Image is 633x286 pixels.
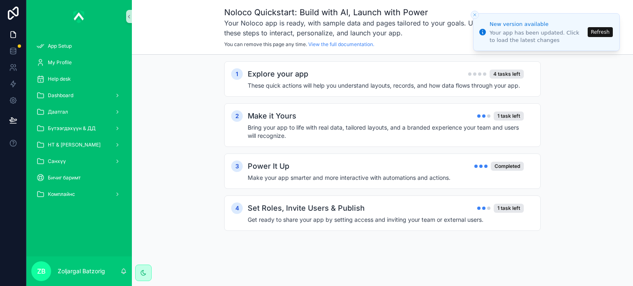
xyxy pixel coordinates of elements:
[471,11,479,19] button: Close toast
[490,29,585,44] div: Your app has been updated. Click to load the latest changes
[31,187,127,202] a: Комплайнс
[73,10,85,23] img: App logo
[248,202,365,214] h2: Set Roles, Invite Users & Publish
[248,68,308,80] h2: Explore your app
[48,43,72,49] span: App Setup
[588,27,613,37] button: Refresh
[248,110,296,122] h2: Make it Yours
[224,7,485,18] h1: Noloco Quickstart: Build with AI, Launch with Power
[37,266,46,276] span: ZB
[26,33,132,212] div: scrollable content
[31,55,127,70] a: My Profile
[48,109,68,115] span: Даатгал
[31,170,127,185] a: Бичиг баримт
[48,59,72,66] span: My Profile
[490,20,585,28] div: New version available
[494,112,524,121] div: 1 task left
[31,121,127,136] a: Бүтээгдэхүүн & ДД
[494,204,524,213] div: 1 task left
[132,55,633,253] div: scrollable content
[224,41,307,47] span: You can remove this page any time.
[31,88,127,103] a: Dashboard
[48,142,101,148] span: НТ & [PERSON_NAME]
[31,105,127,119] a: Даатгал
[48,174,81,181] span: Бичиг баримт
[48,191,75,198] span: Комплайнс
[48,125,96,132] span: Бүтээгдэхүүн & ДД
[48,158,66,165] span: Санхүү
[224,18,485,38] h3: Your Noloco app is ready, with sample data and pages tailored to your goals. Use these steps to i...
[231,160,243,172] div: 3
[48,76,71,82] span: Help desk
[231,110,243,122] div: 2
[248,81,524,90] h4: These quick actions will help you understand layouts, records, and how data flows through your app.
[31,137,127,152] a: НТ & [PERSON_NAME]
[248,123,524,140] h4: Bring your app to life with real data, tailored layouts, and a branded experience your team and u...
[248,174,524,182] h4: Make your app smarter and more interactive with automations and actions.
[48,92,73,99] span: Dashboard
[31,154,127,169] a: Санхүү
[490,70,524,79] div: 4 tasks left
[31,39,127,53] a: App Setup
[231,202,243,214] div: 4
[491,162,524,171] div: Completed
[248,160,289,172] h2: Power It Up
[231,68,243,80] div: 1
[308,41,374,47] a: View the full documentation.
[31,72,127,86] a: Help desk
[58,267,105,275] p: Zoljargal Batzorig
[248,216,524,224] h4: Get ready to share your app by setting access and inviting your team or external users.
